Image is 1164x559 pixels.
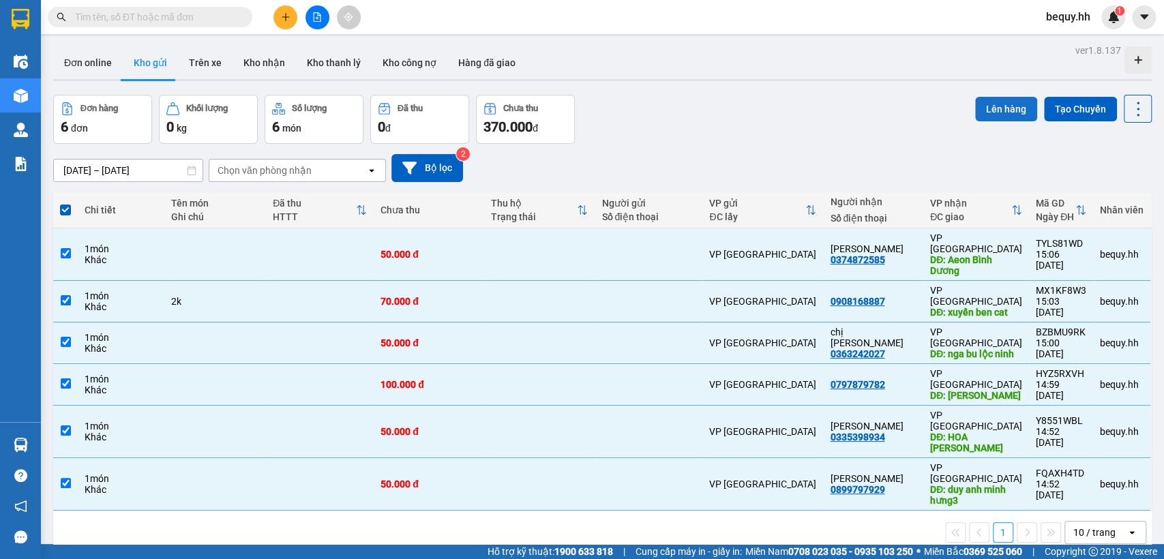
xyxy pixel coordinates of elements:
div: 15:03 [DATE] [1036,296,1086,318]
div: Nhân viên [1100,205,1144,215]
img: icon-new-feature [1107,11,1120,23]
div: bequy.hh [1100,296,1144,307]
span: bequy.hh [1035,8,1101,25]
span: 6 [272,119,280,135]
div: ver 1.8.137 [1075,43,1121,58]
button: Kho thanh lý [296,46,372,79]
span: đ [385,123,391,134]
span: Cung cấp máy in - giấy in: [636,544,742,559]
div: 0899797929 [830,484,884,495]
div: Số lượng [292,104,327,113]
div: 10 / trang [1073,526,1116,539]
div: Ngày ĐH [1036,211,1075,222]
div: 50.000 đ [380,426,477,437]
button: Số lượng6món [265,95,363,144]
img: logo-vxr [12,9,29,29]
div: 1 món [85,473,158,484]
div: DĐ: xuyến ben cat [930,307,1022,318]
button: caret-down [1132,5,1156,29]
input: Select a date range. [54,160,203,181]
div: Số điện thoại [601,211,696,222]
div: TYLS81WD [1036,238,1086,249]
button: aim [337,5,361,29]
div: 0797879782 [830,379,884,390]
img: warehouse-icon [14,438,28,452]
img: warehouse-icon [14,123,28,137]
div: 0374872585 [830,254,884,265]
div: Anh Hùng [830,243,916,254]
button: Kho gửi [123,46,178,79]
th: Toggle SortBy [484,192,595,228]
div: bequy.hh [1100,249,1144,260]
span: file-add [312,12,322,22]
button: Lên hàng [975,97,1037,121]
span: question-circle [14,469,27,482]
span: 1 [1117,6,1122,16]
img: solution-icon [14,157,28,171]
span: đ [533,123,538,134]
div: bequy.hh [1100,426,1144,437]
div: Người gửi [601,198,696,209]
div: 14:52 [DATE] [1036,479,1086,500]
div: VP [GEOGRAPHIC_DATA] [930,327,1022,348]
div: 15:06 [DATE] [1036,249,1086,271]
div: DĐ: minh hung [930,390,1022,401]
img: warehouse-icon [14,55,28,69]
th: Toggle SortBy [266,192,374,228]
sup: 2 [456,147,470,161]
div: Chưa thu [503,104,538,113]
div: Mã GD [1036,198,1075,209]
div: Khác [85,343,158,354]
button: Hàng đã giao [447,46,526,79]
div: 50.000 đ [380,249,477,260]
div: Chi tiết [85,205,158,215]
div: VP [GEOGRAPHIC_DATA] [709,337,816,348]
button: Đã thu0đ [370,95,469,144]
span: aim [344,12,353,22]
div: HTTT [273,211,356,222]
div: ĐC lấy [709,211,805,222]
span: 0 [166,119,174,135]
div: 0908168887 [830,296,884,307]
span: 0 [378,119,385,135]
span: ⚪️ [916,549,921,554]
div: Khác [85,301,158,312]
div: ĐC giao [930,211,1011,222]
div: Thu hộ [491,198,577,209]
strong: 0708 023 035 - 0935 103 250 [788,546,913,557]
span: Miền Nam [745,544,913,559]
div: 1 món [85,374,158,384]
button: Trên xe [178,46,233,79]
div: 14:59 [DATE] [1036,379,1086,401]
div: Khác [85,384,158,395]
div: VP [GEOGRAPHIC_DATA] [709,426,816,437]
div: VP [GEOGRAPHIC_DATA] [709,296,816,307]
input: Tìm tên, số ĐT hoặc mã đơn [75,10,236,25]
button: 1 [993,522,1013,543]
div: VP [GEOGRAPHIC_DATA] [709,479,816,489]
div: 50.000 đ [380,337,477,348]
span: Hỗ trợ kỹ thuật: [488,544,613,559]
div: Số điện thoại [830,213,916,224]
div: 1 món [85,243,158,254]
span: | [1032,544,1034,559]
div: 15:00 [DATE] [1036,337,1086,359]
div: Đơn hàng [80,104,118,113]
div: Kim Anh [830,421,916,432]
div: Chọn văn phòng nhận [218,164,312,177]
sup: 1 [1115,6,1124,16]
div: DĐ: duy anh minh hưng3 [930,484,1022,506]
div: Y8551WBL [1036,415,1086,426]
div: bequy.hh [1100,479,1144,489]
div: VP [GEOGRAPHIC_DATA] [930,368,1022,390]
span: | [623,544,625,559]
div: MX1KF8W3 [1036,285,1086,296]
div: 50.000 đ [380,479,477,489]
div: DĐ: Aeon Bình Dương [930,254,1022,276]
svg: open [366,165,377,176]
span: 6 [61,119,68,135]
strong: 0369 525 060 [964,546,1022,557]
div: VP [GEOGRAPHIC_DATA] [709,379,816,390]
div: Chưa thu [380,205,477,215]
div: 1 món [85,421,158,432]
